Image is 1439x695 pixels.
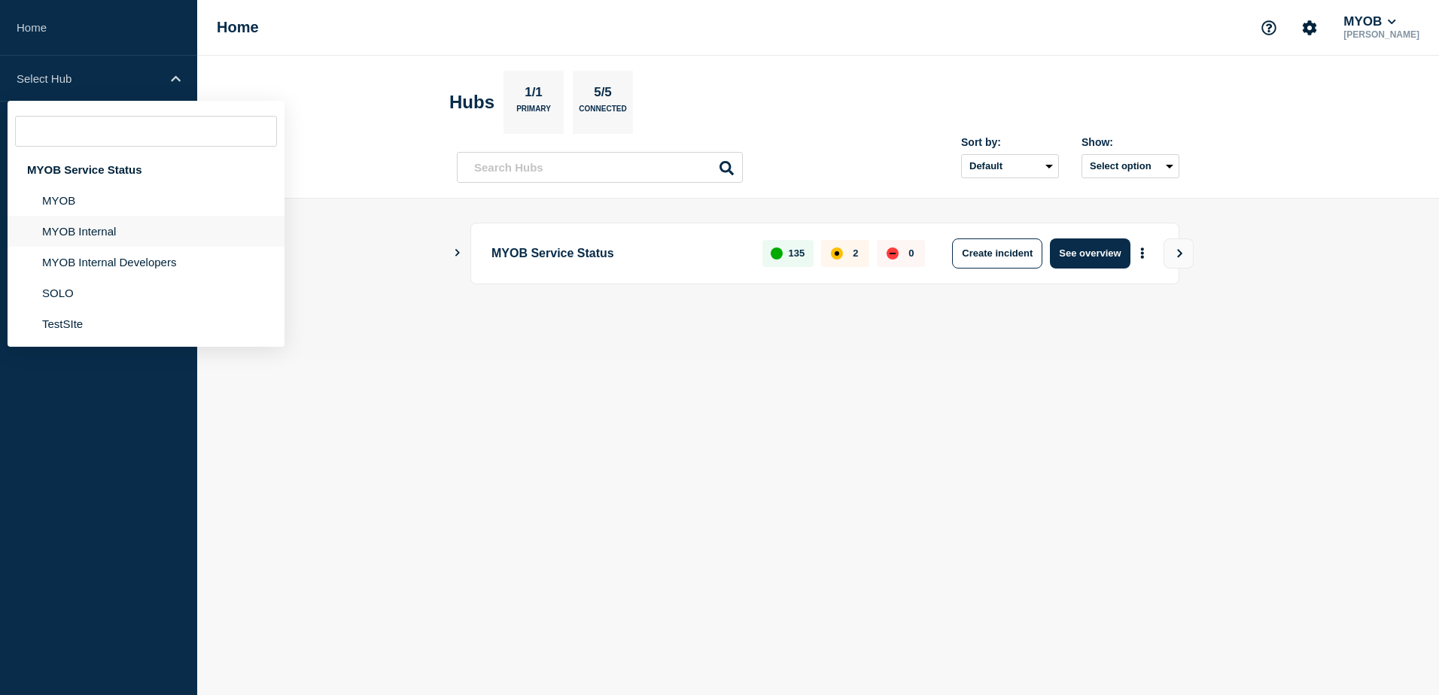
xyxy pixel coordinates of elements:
[1050,238,1130,269] button: See overview
[8,247,284,278] li: MYOB Internal Developers
[519,85,549,105] p: 1/1
[589,85,618,105] p: 5/5
[1294,12,1325,44] button: Account settings
[579,105,626,120] p: Connected
[8,308,284,339] li: TestSIte
[887,247,899,259] div: down
[1253,12,1285,44] button: Support
[17,72,161,85] p: Select Hub
[217,19,259,36] h1: Home
[961,136,1059,148] div: Sort by:
[961,154,1059,178] select: Sort by
[449,92,494,113] h2: Hubs
[1082,154,1179,178] button: Select option
[1340,14,1399,29] button: MYOB
[8,185,284,216] li: MYOB
[491,238,745,269] p: MYOB Service Status
[952,238,1042,269] button: Create incident
[8,278,284,308] li: SOLO
[8,154,284,185] div: MYOB Service Status
[1082,136,1179,148] div: Show:
[8,216,284,247] li: MYOB Internal
[1340,29,1422,40] p: [PERSON_NAME]
[1133,239,1152,267] button: More actions
[831,247,843,259] div: affected
[908,247,914,259] p: 0
[1164,238,1194,269] button: View
[457,152,743,183] input: Search Hubs
[454,247,461,259] button: Show Connected Hubs
[853,247,858,259] p: 2
[771,247,783,259] div: up
[789,247,805,259] p: 135
[516,105,551,120] p: Primary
